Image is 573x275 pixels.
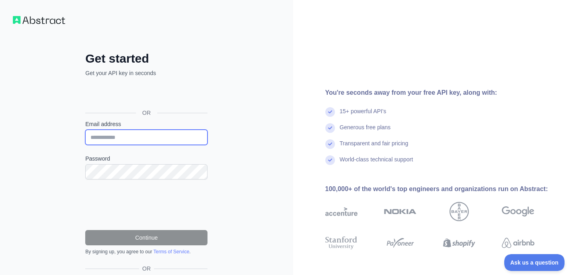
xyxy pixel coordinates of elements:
div: By signing up, you agree to our . [85,249,207,255]
iframe: Кнопка "Войти с аккаунтом Google" [81,86,210,104]
iframe: reCAPTCHA [85,189,207,220]
img: shopify [443,235,476,251]
button: Continue [85,230,207,245]
img: Workflow [13,16,65,24]
img: nokia [384,202,417,221]
img: check mark [325,139,335,149]
p: Get your API key in seconds [85,69,207,77]
h2: Get started [85,51,207,66]
label: Email address [85,120,207,128]
iframe: Toggle Customer Support [504,254,565,271]
img: check mark [325,107,335,117]
div: 15+ powerful API's [340,107,386,123]
img: stanford university [325,235,358,251]
img: check mark [325,155,335,165]
div: You're seconds away from your free API key, along with: [325,88,561,98]
div: World-class technical support [340,155,413,171]
div: 100,000+ of the world's top engineers and organizations run on Abstract: [325,184,561,194]
span: OR [139,265,154,273]
img: bayer [450,202,469,221]
label: Password [85,155,207,163]
img: google [502,202,534,221]
span: OR [136,109,157,117]
img: payoneer [384,235,417,251]
img: airbnb [502,235,534,251]
div: Transparent and fair pricing [340,139,409,155]
a: Terms of Service [153,249,189,255]
div: Generous free plans [340,123,391,139]
img: check mark [325,123,335,133]
img: accenture [325,202,358,221]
